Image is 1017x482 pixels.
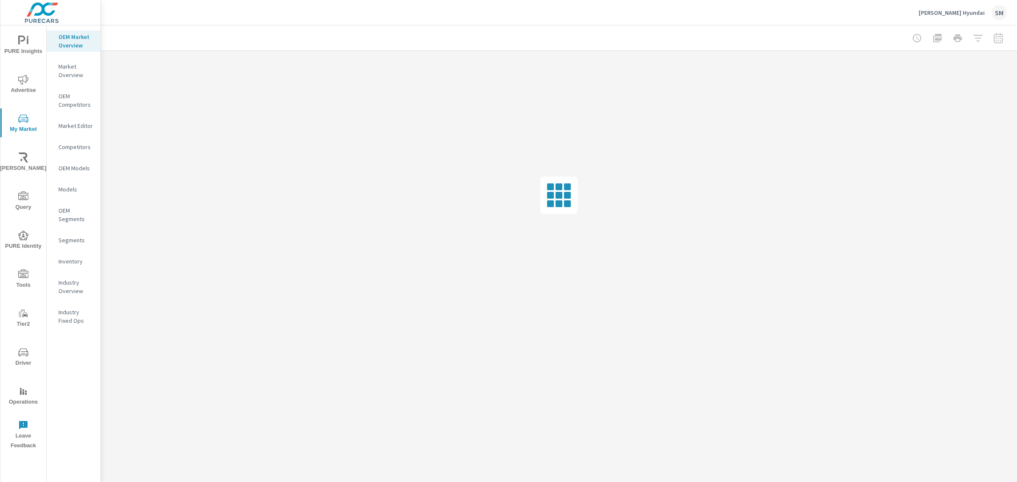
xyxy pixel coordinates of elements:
p: Competitors [58,143,94,151]
p: Segments [58,236,94,244]
p: [PERSON_NAME] Hyundai [919,9,985,17]
p: Models [58,185,94,194]
div: OEM Segments [47,204,100,225]
div: SM [992,5,1007,20]
p: Inventory [58,257,94,266]
div: Models [47,183,100,196]
span: Advertise [3,75,44,95]
span: Tools [3,269,44,290]
p: Market Editor [58,122,94,130]
p: Market Overview [58,62,94,79]
span: [PERSON_NAME] [3,152,44,173]
div: nav menu [0,25,46,454]
span: My Market [3,114,44,134]
span: Tier2 [3,308,44,329]
div: OEM Competitors [47,90,100,111]
div: Industry Fixed Ops [47,306,100,327]
span: Leave Feedback [3,420,44,451]
div: Market Editor [47,119,100,132]
div: OEM Models [47,162,100,175]
span: Operations [3,386,44,407]
p: OEM Segments [58,206,94,223]
div: OEM Market Overview [47,30,100,52]
p: Industry Overview [58,278,94,295]
p: Industry Fixed Ops [58,308,94,325]
span: PURE Identity [3,230,44,251]
div: Competitors [47,141,100,153]
span: Driver [3,347,44,368]
span: PURE Insights [3,36,44,56]
div: Market Overview [47,60,100,81]
div: Inventory [47,255,100,268]
p: OEM Market Overview [58,33,94,50]
p: OEM Competitors [58,92,94,109]
p: OEM Models [58,164,94,172]
span: Query [3,191,44,212]
div: Segments [47,234,100,247]
div: Industry Overview [47,276,100,297]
